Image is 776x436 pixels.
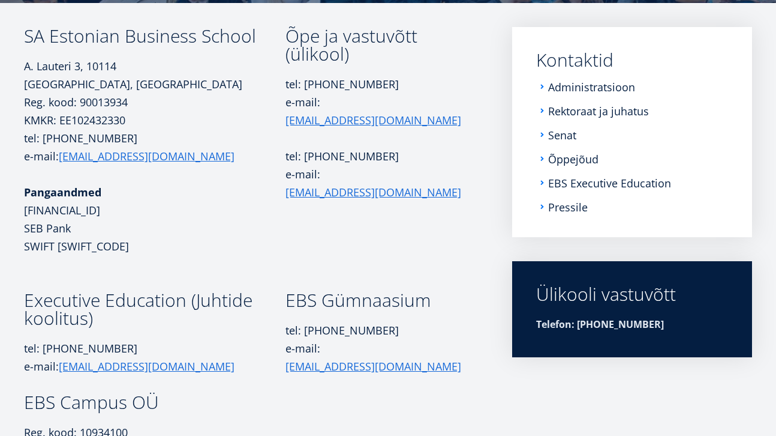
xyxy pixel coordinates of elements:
p: tel: [PHONE_NUMBER] e-mail: [285,321,477,375]
a: [EMAIL_ADDRESS][DOMAIN_NAME] [59,147,234,165]
strong: Pangaandmed [24,185,101,199]
a: [EMAIL_ADDRESS][DOMAIN_NAME] [285,357,461,375]
div: Ülikooli vastuvõtt [536,285,728,303]
a: Administratsioon [548,81,635,93]
a: Rektoraat ja juhatus [548,105,649,117]
p: e-mail: [285,165,477,201]
p: [FINANCIAL_ID] SEB Pank SWIFT [SWIFT_CODE] [24,183,285,255]
p: KMKR: EE102432330 [24,111,285,129]
p: A. Lauteri 3, 10114 [GEOGRAPHIC_DATA], [GEOGRAPHIC_DATA] Reg. kood: 90013934 [24,57,285,111]
a: [EMAIL_ADDRESS][DOMAIN_NAME] [285,183,461,201]
p: tel: [PHONE_NUMBER] e-mail: [24,129,285,165]
p: tel: [PHONE_NUMBER] e-mail: [24,339,285,375]
h3: SA Estonian Business School [24,27,285,45]
a: Õppejõud [548,153,598,165]
a: EBS Executive Education [548,177,671,189]
p: tel: [PHONE_NUMBER] e-mail: [285,75,477,129]
h3: Õpe ja vastuvõtt (ülikool) [285,27,477,63]
p: tel: [PHONE_NUMBER] [285,147,477,165]
h3: EBS Gümnaasium [285,291,477,309]
h3: Executive Education (Juhtide koolitus) [24,291,285,327]
h3: EBS Campus OÜ [24,393,285,411]
a: [EMAIL_ADDRESS][DOMAIN_NAME] [285,111,461,129]
a: Kontaktid [536,51,728,69]
a: Pressile [548,201,588,213]
strong: Telefon: [PHONE_NUMBER] [536,318,664,331]
a: Senat [548,129,576,141]
a: [EMAIL_ADDRESS][DOMAIN_NAME] [59,357,234,375]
